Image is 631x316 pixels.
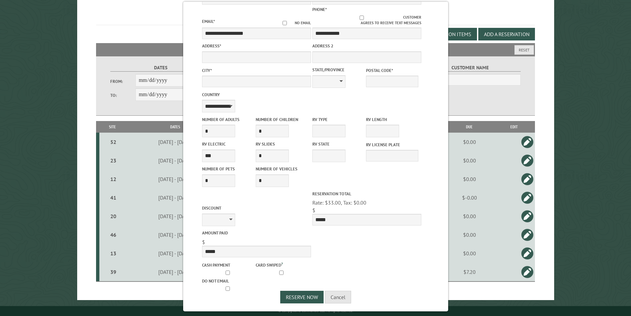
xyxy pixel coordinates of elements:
[110,78,135,85] label: From:
[312,7,327,12] label: Phone
[366,116,418,123] label: RV Length
[127,231,224,238] div: [DATE] - [DATE]
[127,194,224,201] div: [DATE] - [DATE]
[102,176,125,182] div: 12
[110,64,211,72] label: Dates
[102,250,125,257] div: 13
[127,269,224,275] div: [DATE] - [DATE]
[446,188,493,207] td: $-0.00
[366,67,418,74] label: Postal Code
[202,92,311,98] label: Country
[446,121,493,133] th: Due
[202,19,215,24] label: Email
[110,92,135,98] label: To:
[202,43,311,49] label: Address
[127,139,224,145] div: [DATE] - [DATE]
[446,170,493,188] td: $0.00
[478,28,535,40] button: Add a Reservation
[127,157,224,164] div: [DATE] - [DATE]
[102,231,125,238] div: 46
[127,176,224,182] div: [DATE] - [DATE]
[446,133,493,151] td: $0.00
[96,43,535,56] h2: Filters
[446,225,493,244] td: $0.00
[366,142,418,148] label: RV License Plate
[126,121,225,133] th: Dates
[127,250,224,257] div: [DATE] - [DATE]
[278,309,353,313] small: © Campground Commander LLC. All rights reserved.
[202,262,254,268] label: Cash payment
[312,116,365,123] label: RV Type
[312,43,421,49] label: Address 2
[127,213,224,220] div: [DATE] - [DATE]
[420,64,521,72] label: Customer Name
[320,16,403,20] input: Customer agrees to receive text messages
[514,45,534,55] button: Reset
[312,207,315,214] span: $
[280,291,324,303] button: Reserve Now
[446,263,493,282] td: $7.20
[312,191,421,197] label: Reservation Total
[202,116,254,123] label: Number of Adults
[202,205,311,211] label: Discount
[312,15,421,26] label: Customer agrees to receive text messages
[256,166,308,172] label: Number of Vehicles
[312,199,366,206] span: Rate: $33.00, Tax: $0.00
[202,67,311,74] label: City
[446,207,493,225] td: $0.00
[325,291,351,303] button: Cancel
[202,239,205,245] span: $
[202,230,311,236] label: Amount paid
[102,194,125,201] div: 41
[256,141,308,147] label: RV Slides
[102,157,125,164] div: 23
[99,121,126,133] th: Site
[96,7,535,25] h1: Reservations
[202,141,254,147] label: RV Electric
[256,261,308,268] label: Card swiped
[312,67,365,73] label: State/Province
[312,141,365,147] label: RV State
[446,151,493,170] td: $0.00
[256,116,308,123] label: Number of Children
[493,121,535,133] th: Edit
[202,166,254,172] label: Number of Pets
[275,20,311,26] label: No email
[275,21,295,25] input: No email
[446,244,493,263] td: $0.00
[102,139,125,145] div: 52
[202,278,254,284] label: Do not email
[281,261,283,266] a: ?
[102,269,125,275] div: 39
[420,28,477,40] button: Edit Add-on Items
[102,213,125,220] div: 20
